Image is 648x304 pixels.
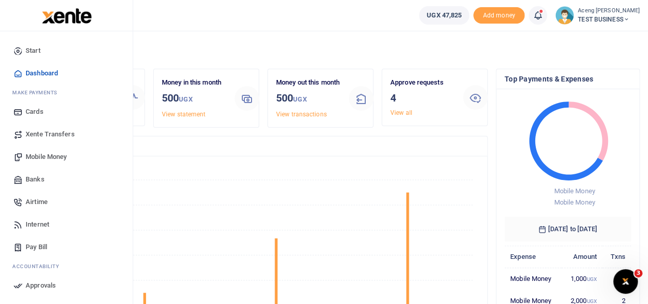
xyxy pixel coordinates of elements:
span: Dashboard [26,68,58,78]
td: Mobile Money [505,268,561,290]
h3: 500 [162,90,226,107]
span: Internet [26,219,49,230]
span: Approvals [26,280,56,291]
span: Add money [473,7,525,24]
span: Airtime [26,197,48,207]
a: UGX 47,825 [419,6,469,25]
a: View transactions [276,111,327,118]
span: Xente Transfers [26,129,75,139]
img: profile-user [555,6,574,25]
a: Cards [8,100,124,123]
li: Ac [8,258,124,274]
span: UGX 47,825 [427,10,462,21]
span: Banks [26,174,45,185]
a: Pay Bill [8,236,124,258]
td: 1,000 [561,268,602,290]
th: Txns [602,246,631,268]
small: UGX [293,95,306,103]
a: Mobile Money [8,146,124,168]
h3: 4 [390,90,455,106]
a: Internet [8,213,124,236]
a: profile-user Aceng [PERSON_NAME] TEST BUSINESS [555,6,640,25]
a: Banks [8,168,124,191]
a: logo-small logo-large logo-large [41,11,92,19]
a: Dashboard [8,62,124,85]
span: Start [26,46,40,56]
th: Expense [505,246,561,268]
a: View all [390,109,412,116]
small: Aceng [PERSON_NAME] [578,7,640,15]
li: Toup your wallet [473,7,525,24]
a: View statement [162,111,205,118]
span: TEST BUSINESS [578,15,640,24]
h3: 500 [276,90,341,107]
span: Mobile Money [554,187,595,195]
span: Cards [26,107,44,117]
small: UGX [179,95,192,103]
a: Approvals [8,274,124,297]
h4: Top Payments & Expenses [505,73,631,85]
h6: [DATE] to [DATE] [505,217,631,241]
h4: Transactions Overview [48,140,479,152]
small: UGX [587,298,596,304]
small: UGX [587,276,596,282]
p: Money in this month [162,77,226,88]
span: 3 [634,269,642,277]
p: Approve requests [390,77,455,88]
span: Mobile Money [26,152,67,162]
a: Xente Transfers [8,123,124,146]
td: 1 [602,268,631,290]
a: Add money [473,11,525,18]
span: ake Payments [17,89,57,96]
iframe: Intercom live chat [613,269,638,294]
li: Wallet ballance [415,6,473,25]
span: countability [20,262,59,270]
a: Airtime [8,191,124,213]
h4: Hello Aceng [39,44,640,55]
img: logo-large [42,8,92,24]
a: Start [8,39,124,62]
span: Mobile Money [554,198,595,206]
span: Pay Bill [26,242,47,252]
p: Money out this month [276,77,341,88]
li: M [8,85,124,100]
th: Amount [561,246,602,268]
